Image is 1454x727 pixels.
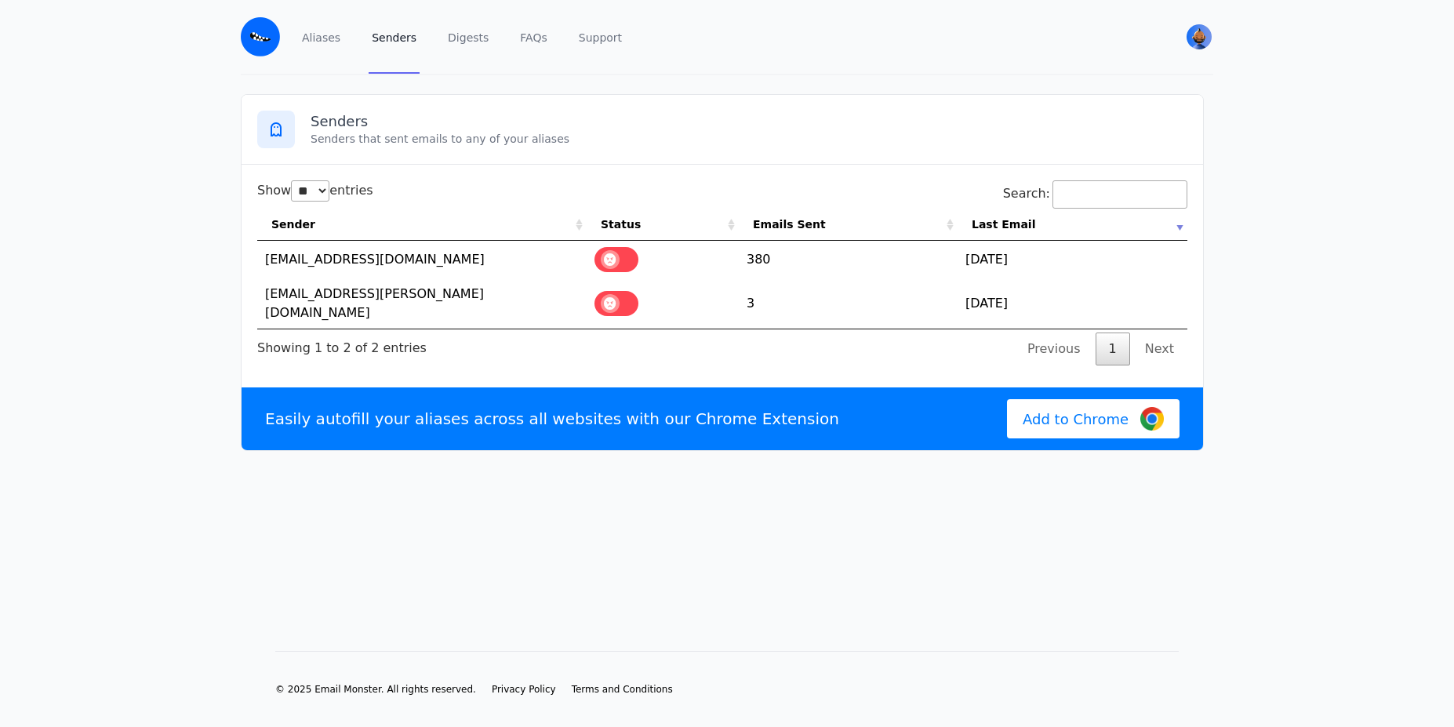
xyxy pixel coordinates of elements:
[291,180,329,202] select: Showentries
[265,408,839,430] p: Easily autofill your aliases across all websites with our Chrome Extension
[572,684,673,695] span: Terms and Conditions
[739,209,958,241] th: Emails Sent: activate to sort column ascending
[572,683,673,696] a: Terms and Conditions
[257,241,587,278] td: [EMAIL_ADDRESS][DOMAIN_NAME]
[587,209,739,241] th: Status: activate to sort column ascending
[1023,409,1129,430] span: Add to Chrome
[257,278,587,329] td: [EMAIL_ADDRESS][PERSON_NAME][DOMAIN_NAME]
[311,112,1187,131] h3: Senders
[1185,23,1213,51] button: User menu
[257,209,587,241] th: Sender: activate to sort column ascending
[958,278,1187,329] td: [DATE]
[1003,186,1187,201] label: Search:
[1187,24,1212,49] img: Kenny's Avatar
[1007,399,1180,438] a: Add to Chrome
[1140,407,1164,431] img: Google Chrome Logo
[257,329,427,358] div: Showing 1 to 2 of 2 entries
[1014,333,1094,365] a: Previous
[275,683,476,696] li: © 2025 Email Monster. All rights reserved.
[492,683,556,696] a: Privacy Policy
[958,241,1187,278] td: [DATE]
[311,131,1187,147] p: Senders that sent emails to any of your aliases
[241,17,280,56] img: Email Monster
[257,183,373,198] label: Show entries
[739,241,958,278] td: 380
[739,278,958,329] td: 3
[1132,333,1187,365] a: Next
[1096,333,1130,365] a: 1
[492,684,556,695] span: Privacy Policy
[958,209,1187,241] th: Last Email: activate to sort column ascending
[1052,180,1187,209] input: Search:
